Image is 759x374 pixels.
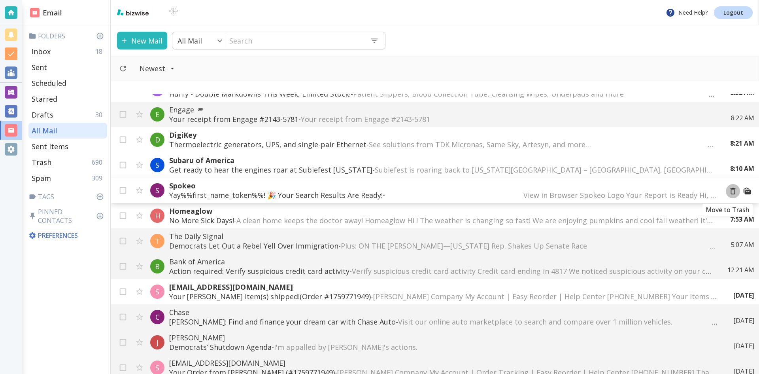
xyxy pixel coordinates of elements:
img: BioTech International [155,6,192,19]
p: Pinned Contacts [28,207,107,225]
p: Tags [28,192,107,201]
span: See solutions from TDK Micronas, Same Sky, Artesyn, and more… ‌ ‌ ‌ ‌ ‌ ‌ ‌ ‌ ‌ ‌ ‌ ‌ ‌ ‌ ‌ ‌ ‌ ‌... [369,140,729,149]
button: Mark as Read [740,184,754,198]
p: Sent Items [32,142,68,151]
div: Scheduled [28,75,107,91]
h2: Email [30,8,62,18]
p: 12:21 AM [727,266,754,274]
p: Folders [28,32,107,40]
div: Trash690 [28,154,107,170]
span: Patient Slippers, Blood Collection Tube, Cleansing Wipes, Underpads and more ͏ ͏ ͏ ͏ ͏ ͏ ͏ ͏ ͏ ͏ ... [353,89,746,99]
p: 5:07 AM [731,240,754,249]
p: Trash [32,158,51,167]
p: DigiKey [169,130,714,140]
p: J [157,338,159,347]
div: Move to Trash [702,204,753,216]
p: 8:22 AM [731,114,754,122]
p: Action required: Verify suspicious credit card activity - [169,266,712,276]
p: Starred [32,94,57,104]
p: S [155,287,159,296]
p: E [155,110,159,119]
p: All Mail [177,36,202,46]
span: I'm appalled by [PERSON_NAME]'s actions. ‌ ‌ ‌ ‌ ‌ ‌ ‌ ‌ ‌ ‌ ‌ ‌ ‌ ‌ ‌ ‌ ‌ ‌ ‌ ‌ ‌ ‌ ‌ ‌ ‌ ‌ ‌ ‌ ... [274,342,574,352]
div: Preferences [27,228,107,243]
p: Subaru of America [169,156,714,165]
p: [PERSON_NAME]: Find and finance your dream car with Chase Auto - [169,317,717,327]
div: Spam309 [28,170,107,186]
p: Yay%%first_name_token%%! 🎉 Your Search Results Are Ready! - [169,190,716,200]
p: Democrats Let Out a Rebel Yell Over Immigration - [169,241,715,251]
div: All Mail [28,123,107,139]
span: Your receipt from Engage #2143-5781 ͏ ͏ ͏ ͏ ͏ ͏ ͏ ͏ ͏ ͏ ͏ ͏ ͏ ͏ ͏ ͏ ͏ ͏ ͏ ͏ ͏ ͏ ͏ ͏ ͏ ͏ ͏ ͏ ͏ ͏ ͏... [301,114,594,124]
div: Sent Items [28,139,107,154]
p: [EMAIL_ADDRESS][DOMAIN_NAME] [169,358,717,368]
div: Drafts30 [28,107,107,123]
div: Starred [28,91,107,107]
p: Spokeo [169,181,716,190]
p: Engage [169,105,715,114]
p: Democrats’ Shutdown Agenda - [169,342,717,352]
p: Homeaglow [169,206,714,216]
p: [PERSON_NAME] [169,333,717,342]
div: Sent [28,59,107,75]
button: Move to Trash [726,184,740,198]
p: T [155,236,160,246]
button: Refresh [116,61,130,76]
p: Thermoelectric generators, UPS, and single-pair Ethernet - [169,140,714,149]
p: [DATE] [733,291,754,300]
p: Your receipt from Engage #2143-5781 - [169,114,715,124]
p: Logout [723,10,743,15]
p: C [155,312,160,322]
p: Need Help? [666,8,708,17]
p: Your [PERSON_NAME] item(s) shipped!(Order #1759771949) - [169,292,717,301]
p: 30 [95,110,106,119]
span: Plus: ON THE [PERSON_NAME]—[US_STATE] Rep. Shakes Up Senate Race ‌ ‌ ‌ ‌ ‌ ‌ ‌ ‌ ‌ ‌ ‌ ‌ ‌ ‌ ‌ ‌ ... [341,241,735,251]
p: Inbox [32,47,51,56]
p: All Mail [32,126,57,135]
p: Sent [32,63,47,72]
p: 18 [95,47,106,56]
p: Chase [169,308,717,317]
p: S [155,160,159,170]
p: No More Sick Days! - [169,216,714,225]
p: Preferences [28,231,106,240]
p: S [155,363,159,372]
p: D [155,135,160,144]
p: Spam [32,173,51,183]
p: [DATE] [733,342,754,350]
p: Bank of America [169,257,712,266]
p: 309 [92,174,106,182]
p: Hurry - Double Markdowns This Week, Limited Stock! - [169,89,714,99]
p: Scheduled [32,78,66,88]
p: 8:10 AM [730,164,754,173]
p: [EMAIL_ADDRESS][DOMAIN_NAME] [169,282,717,292]
a: Logout [714,6,753,19]
p: 690 [92,158,106,167]
p: S [155,186,159,195]
button: New Mail [117,32,167,49]
input: Search [227,32,364,49]
p: Get ready to hear the engines roar at Subiefest [US_STATE] - [169,165,714,175]
p: B [155,262,160,271]
p: Drafts [32,110,53,120]
p: The Daily Signal [169,232,715,241]
p: H [155,211,160,220]
button: Filter [132,60,183,77]
p: [DATE] [733,316,754,325]
p: 7:53 AM [730,215,754,224]
p: 8:21 AM [730,139,754,148]
img: DashboardSidebarEmail.svg [30,8,40,17]
img: bizwise [117,9,149,15]
div: Inbox18 [28,44,107,59]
